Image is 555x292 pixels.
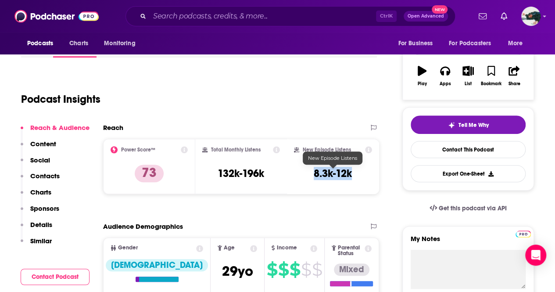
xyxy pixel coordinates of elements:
[276,245,297,251] span: Income
[465,81,472,87] div: List
[222,263,253,280] span: 29 yo
[224,245,235,251] span: Age
[398,37,433,50] span: For Business
[14,8,99,25] img: Podchaser - Follow, Share and Rate Podcasts
[502,35,534,52] button: open menu
[457,60,480,92] button: List
[521,7,541,26] span: Logged in as fsg.publicity
[98,35,147,52] button: open menu
[497,9,511,24] a: Show notifications dropdown
[30,140,56,148] p: Content
[423,198,514,219] a: Get this podcast via API
[392,35,444,52] button: open menu
[278,263,289,277] span: $
[21,269,90,285] button: Contact Podcast
[521,7,541,26] img: User Profile
[21,123,90,140] button: Reach & Audience
[21,140,56,156] button: Content
[135,165,164,182] p: 73
[508,37,523,50] span: More
[69,37,88,50] span: Charts
[404,11,448,22] button: Open AdvancedNew
[218,167,264,180] h3: 132k-196k
[440,81,451,87] div: Apps
[30,188,51,196] p: Charts
[508,81,520,87] div: Share
[30,204,59,213] p: Sponsors
[303,147,351,153] h2: New Episode Listens
[516,231,531,238] img: Podchaser Pro
[448,122,455,129] img: tell me why sparkle
[104,37,135,50] span: Monitoring
[411,60,433,92] button: Play
[290,263,300,277] span: $
[150,9,376,23] input: Search podcasts, credits, & more...
[64,35,93,52] a: Charts
[408,14,444,18] span: Open Advanced
[27,37,53,50] span: Podcasts
[21,93,100,106] h1: Podcast Insights
[125,6,455,26] div: Search podcasts, credits, & more...
[21,35,64,52] button: open menu
[334,263,369,276] div: Mixed
[521,7,541,26] button: Show profile menu
[21,237,52,253] button: Similar
[411,141,526,158] a: Contact This Podcast
[338,245,363,256] span: Parental Status
[525,245,546,266] div: Open Intercom Messenger
[516,229,531,238] a: Pro website
[21,220,52,237] button: Details
[21,172,60,188] button: Contacts
[211,147,261,153] h2: Total Monthly Listens
[30,156,50,164] p: Social
[411,234,526,250] label: My Notes
[432,5,448,14] span: New
[30,123,90,132] p: Reach & Audience
[411,165,526,182] button: Export One-Sheet
[118,245,138,251] span: Gender
[443,35,504,52] button: open menu
[21,156,50,172] button: Social
[103,222,183,231] h2: Audience Demographics
[21,188,51,204] button: Charts
[411,115,526,134] button: tell me why sparkleTell Me Why
[439,205,507,212] span: Get this podcast via API
[308,155,357,161] span: New Episode Listens
[103,123,123,132] h2: Reach
[503,60,526,92] button: Share
[433,60,456,92] button: Apps
[121,147,155,153] h2: Power Score™
[449,37,491,50] span: For Podcasters
[30,237,52,245] p: Similar
[30,172,60,180] p: Contacts
[106,259,208,271] div: [DEMOGRAPHIC_DATA]
[376,11,397,22] span: Ctrl K
[481,81,501,87] div: Bookmark
[458,122,489,129] span: Tell Me Why
[301,263,311,277] span: $
[418,81,427,87] div: Play
[314,167,352,180] h3: 8.3k-12k
[475,9,490,24] a: Show notifications dropdown
[30,220,52,229] p: Details
[267,263,277,277] span: $
[312,263,322,277] span: $
[480,60,502,92] button: Bookmark
[21,204,59,220] button: Sponsors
